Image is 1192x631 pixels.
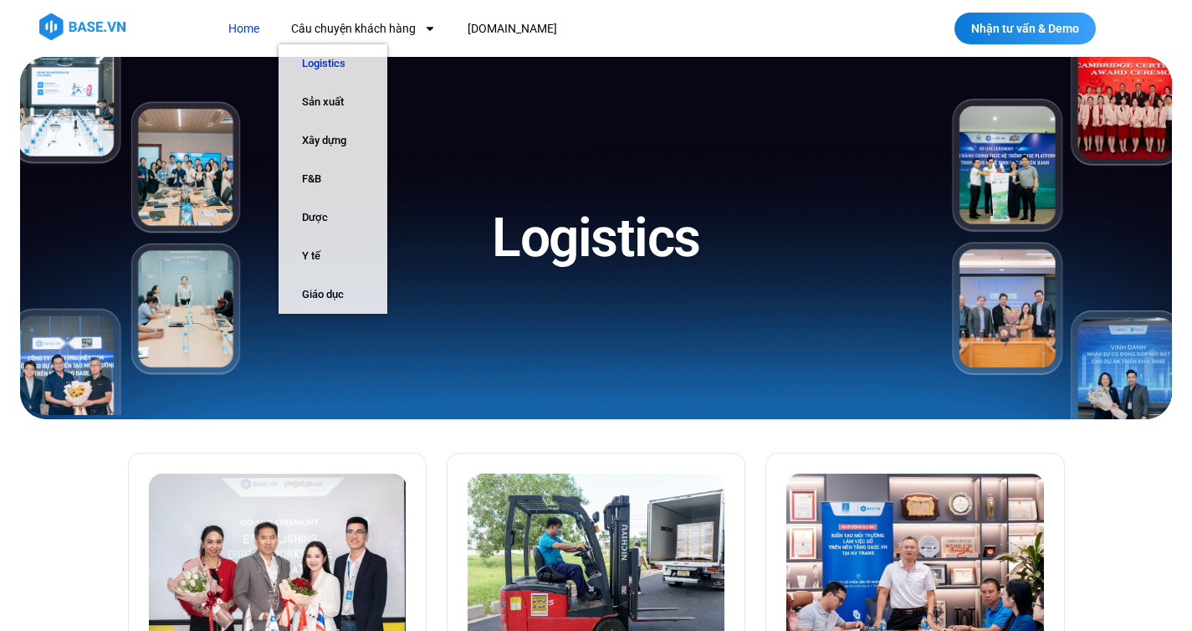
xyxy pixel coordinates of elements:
a: [DOMAIN_NAME] [455,13,570,44]
a: Dược [279,198,387,237]
a: Sản xuất [279,83,387,121]
a: Giáo dục [279,275,387,314]
a: Nhận tư vấn & Demo [954,13,1096,44]
h1: Logistics [492,203,700,273]
a: Home [216,13,272,44]
a: Logistics [279,44,387,83]
a: F&B [279,160,387,198]
a: Xây dựng [279,121,387,160]
a: Y tế [279,237,387,275]
span: Nhận tư vấn & Demo [971,23,1079,34]
nav: Menu [216,13,851,44]
a: Câu chuyện khách hàng [279,13,448,44]
ul: Câu chuyện khách hàng [279,44,387,314]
